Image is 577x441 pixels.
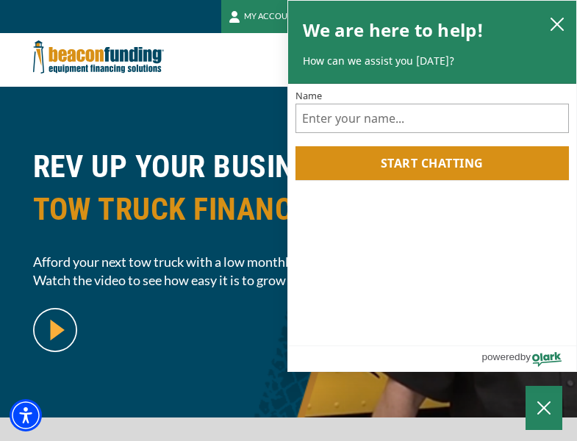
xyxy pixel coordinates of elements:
[545,13,569,34] button: close chatbox
[33,308,77,352] img: video modal pop-up play button
[303,54,562,68] p: How can we assist you [DATE]?
[295,146,570,180] button: Start chatting
[295,104,570,133] input: Name
[303,15,484,45] h2: We are here to help!
[10,399,42,431] div: Accessibility Menu
[33,253,545,290] span: Afford your next tow truck with a low monthly payment. Get approved within 24 hours. Watch the vi...
[33,188,545,231] span: TOW TRUCK FINANCING
[526,386,562,430] button: Close Chatbox
[33,33,164,81] img: Beacon Funding Corporation logo
[295,91,570,101] label: Name
[33,146,545,242] h1: REV UP YOUR BUSINESS
[481,346,576,371] a: Powered by Olark
[520,348,531,366] span: by
[481,348,520,366] span: powered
